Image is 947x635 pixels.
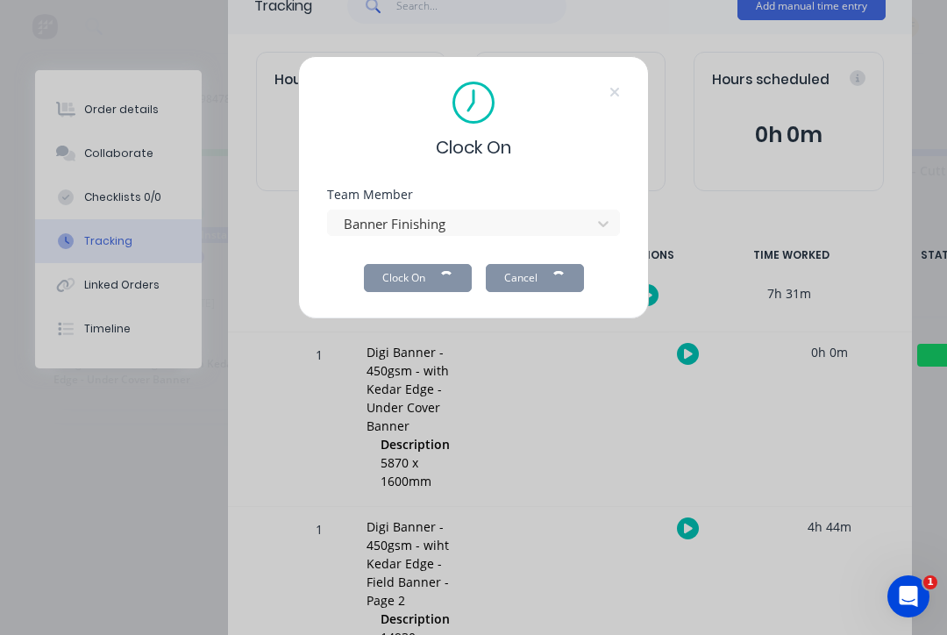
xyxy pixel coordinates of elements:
[327,189,620,201] div: Team Member
[887,575,929,617] iframe: Intercom live chat
[364,264,472,292] button: Clock On
[486,264,584,292] button: Cancel
[436,134,511,161] span: Clock On
[923,575,937,589] span: 1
